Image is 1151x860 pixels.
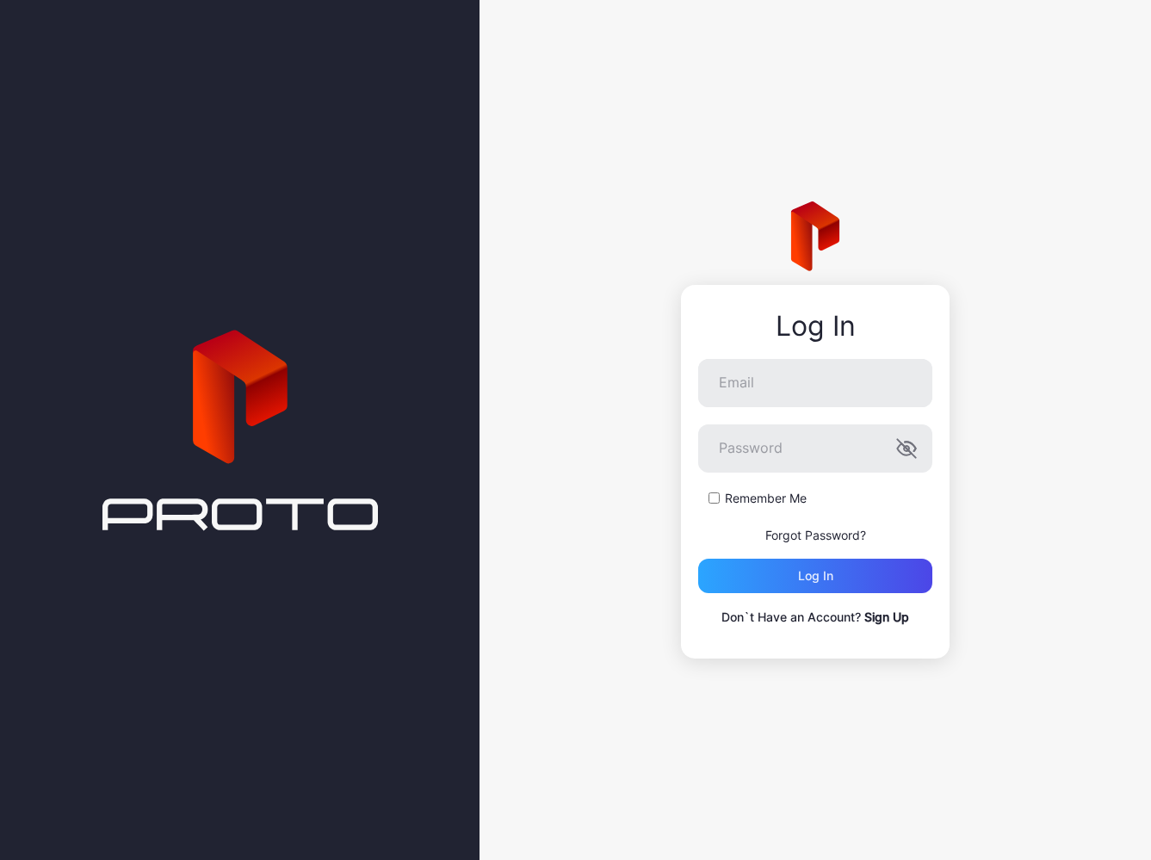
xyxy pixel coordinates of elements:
div: Log In [698,311,932,342]
a: Forgot Password? [765,528,866,542]
p: Don`t Have an Account? [698,607,932,628]
input: Email [698,359,932,407]
label: Remember Me [725,490,807,507]
div: Log in [798,569,833,583]
input: Password [698,424,932,473]
button: Password [896,438,917,459]
button: Log in [698,559,932,593]
a: Sign Up [864,609,909,624]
